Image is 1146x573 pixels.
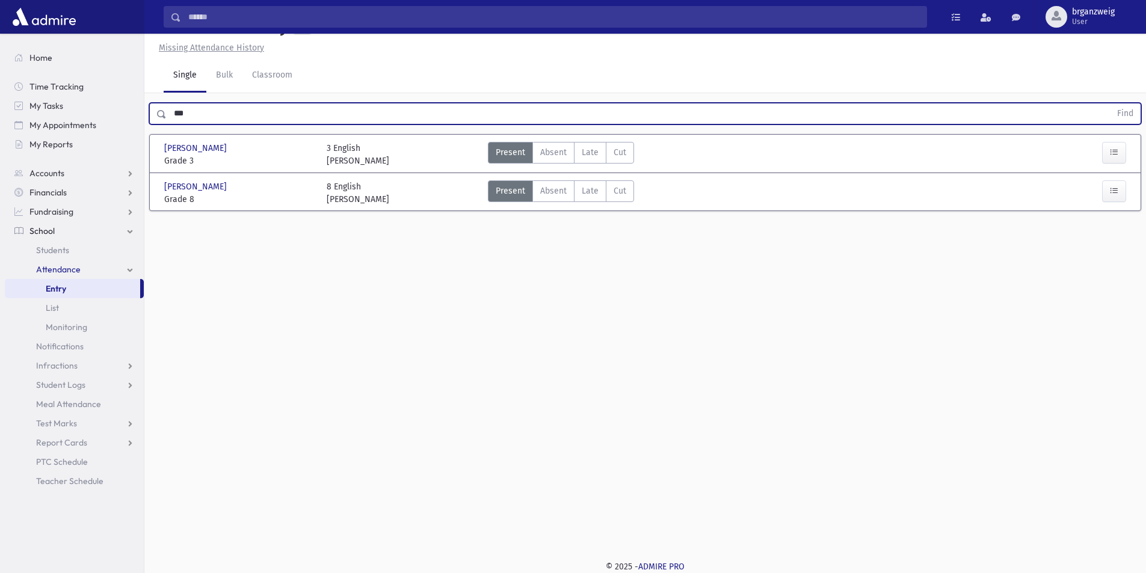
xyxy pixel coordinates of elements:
a: Test Marks [5,414,144,433]
a: Single [164,59,206,93]
span: Late [582,146,599,159]
span: Absent [540,185,567,197]
span: [PERSON_NAME] [164,180,229,193]
a: Report Cards [5,433,144,452]
span: User [1072,17,1115,26]
a: Infractions [5,356,144,375]
span: Notifications [36,341,84,352]
a: Entry [5,279,140,298]
span: Present [496,185,525,197]
a: Students [5,241,144,260]
a: Home [5,48,144,67]
span: Student Logs [36,379,85,390]
div: 3 English [PERSON_NAME] [327,142,389,167]
span: List [46,302,59,313]
span: My Appointments [29,120,96,130]
span: Fundraising [29,206,73,217]
span: PTC Schedule [36,456,88,467]
span: Attendance [36,264,81,275]
a: List [5,298,144,317]
span: Test Marks [36,418,77,429]
img: AdmirePro [10,5,79,29]
a: Student Logs [5,375,144,394]
a: My Tasks [5,96,144,115]
a: Time Tracking [5,77,144,96]
a: Meal Attendance [5,394,144,414]
span: Time Tracking [29,81,84,92]
div: AttTypes [488,142,634,167]
span: Present [496,146,525,159]
span: Infractions [36,360,78,371]
a: Missing Attendance History [154,43,264,53]
span: Report Cards [36,437,87,448]
span: Students [36,245,69,256]
a: Notifications [5,337,144,356]
span: School [29,225,55,236]
span: Teacher Schedule [36,476,103,486]
span: Entry [46,283,66,294]
span: Accounts [29,168,64,179]
span: Cut [614,146,626,159]
span: Monitoring [46,322,87,332]
span: Grade 3 [164,155,315,167]
span: [PERSON_NAME] [164,142,229,155]
a: Attendance [5,260,144,279]
span: Late [582,185,599,197]
a: Financials [5,183,144,202]
a: Teacher Schedule [5,471,144,491]
div: © 2025 - [164,560,1127,573]
span: Cut [614,185,626,197]
a: Classroom [242,59,302,93]
span: Home [29,52,52,63]
a: My Appointments [5,115,144,135]
input: Search [181,6,926,28]
span: My Tasks [29,100,63,111]
a: PTC Schedule [5,452,144,471]
span: Absent [540,146,567,159]
span: Grade 8 [164,193,315,206]
span: Financials [29,187,67,198]
a: Monitoring [5,317,144,337]
span: brganzweig [1072,7,1115,17]
a: Bulk [206,59,242,93]
span: My Reports [29,139,73,150]
a: Fundraising [5,202,144,221]
u: Missing Attendance History [159,43,264,53]
span: Meal Attendance [36,399,101,409]
a: My Reports [5,135,144,154]
div: AttTypes [488,180,634,206]
a: School [5,221,144,241]
button: Find [1110,103,1141,124]
div: 8 English [PERSON_NAME] [327,180,389,206]
a: Accounts [5,164,144,183]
